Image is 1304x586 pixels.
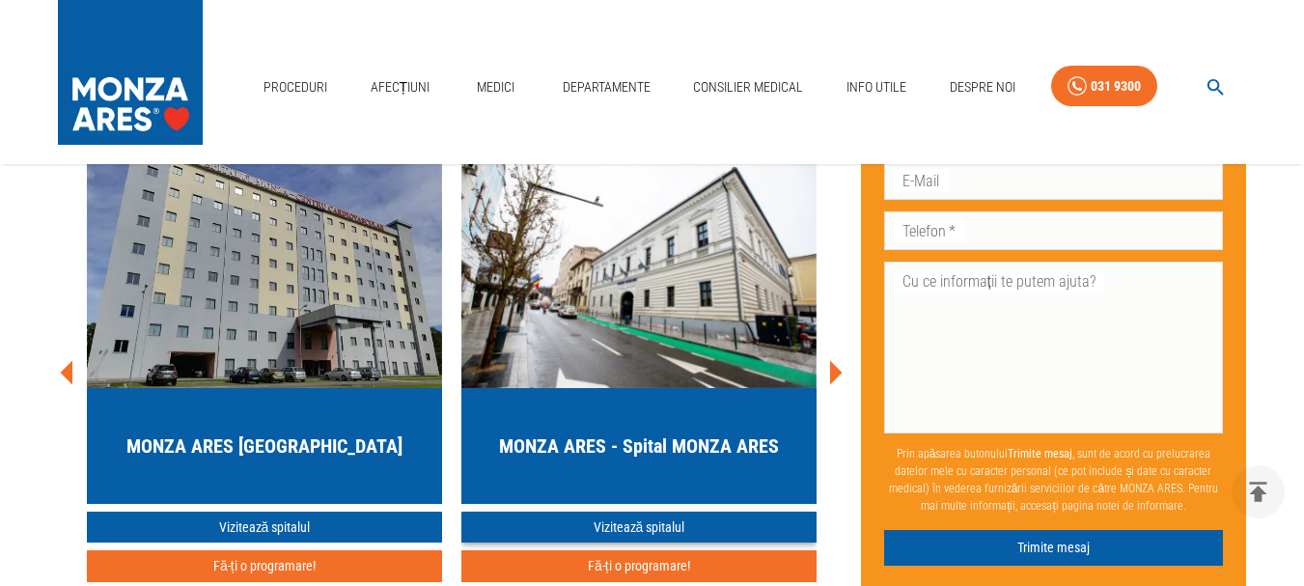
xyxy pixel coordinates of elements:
a: Despre Noi [942,68,1023,107]
a: Info Utile [839,68,914,107]
a: MONZA ARES [GEOGRAPHIC_DATA] [87,156,442,504]
a: Afecțiuni [363,68,438,107]
button: Fă-ți o programare! [87,550,442,582]
a: Medici [465,68,527,107]
a: MONZA ARES - Spital MONZA ARES [461,156,817,504]
h5: MONZA ARES - Spital MONZA ARES [499,433,779,460]
button: Fă-ți o programare! [461,550,817,582]
a: Proceduri [256,68,335,107]
p: Prin apăsarea butonului , sunt de acord cu prelucrarea datelor mele cu caracter personal (ce pot ... [884,437,1224,522]
b: Trimite mesaj [1008,447,1072,460]
div: 031 9300 [1091,74,1141,98]
button: Trimite mesaj [884,530,1224,566]
h5: MONZA ARES [GEOGRAPHIC_DATA] [126,433,402,460]
img: MONZA ARES Bucuresti [87,156,442,388]
a: Vizitează spitalul [461,512,817,544]
a: 031 9300 [1051,66,1157,107]
a: Vizitează spitalul [87,512,442,544]
button: delete [1232,465,1285,518]
a: Departamente [555,68,658,107]
a: Consilier Medical [685,68,811,107]
img: MONZA ARES Cluj-Napoca [461,156,817,388]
